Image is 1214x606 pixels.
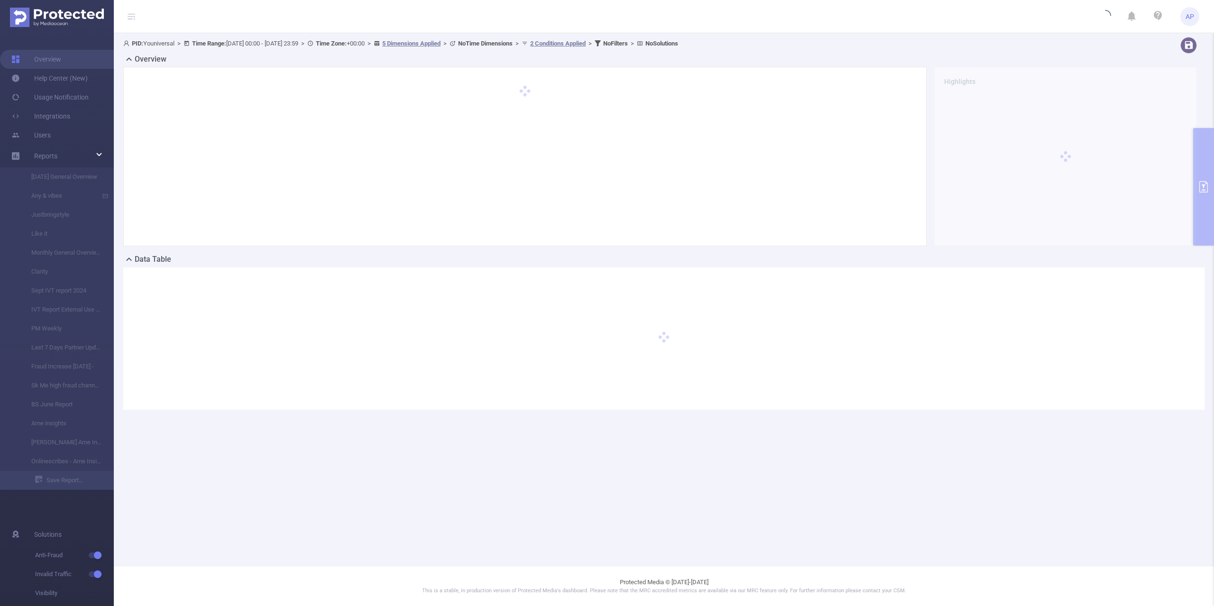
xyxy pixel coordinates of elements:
span: > [441,40,450,47]
span: > [513,40,522,47]
h2: Overview [135,54,166,65]
a: Integrations [11,107,70,126]
footer: Protected Media © [DATE]-[DATE] [114,566,1214,606]
a: Reports [34,147,57,165]
h2: Data Table [135,254,171,265]
u: 2 Conditions Applied [530,40,586,47]
p: This is a stable, in production version of Protected Media's dashboard. Please note that the MRC ... [138,587,1190,595]
b: Time Range: [192,40,226,47]
span: > [298,40,307,47]
i: icon: user [123,40,132,46]
span: Solutions [34,525,62,544]
b: No Filters [603,40,628,47]
span: > [175,40,184,47]
u: 5 Dimensions Applied [382,40,441,47]
span: Anti-Fraud [35,546,114,565]
i: icon: loading [1100,10,1111,23]
b: Time Zone: [316,40,347,47]
a: Help Center (New) [11,69,88,88]
img: Protected Media [10,8,104,27]
span: > [628,40,637,47]
span: Invalid Traffic [35,565,114,584]
span: Reports [34,152,57,160]
b: No Solutions [645,40,678,47]
span: AP [1186,7,1194,26]
span: > [586,40,595,47]
span: > [365,40,374,47]
a: Usage Notification [11,88,89,107]
b: No Time Dimensions [458,40,513,47]
span: Youniversal [DATE] 00:00 - [DATE] 23:59 +00:00 [123,40,678,47]
a: Users [11,126,51,145]
a: Overview [11,50,61,69]
span: Visibility [35,584,114,603]
b: PID: [132,40,143,47]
